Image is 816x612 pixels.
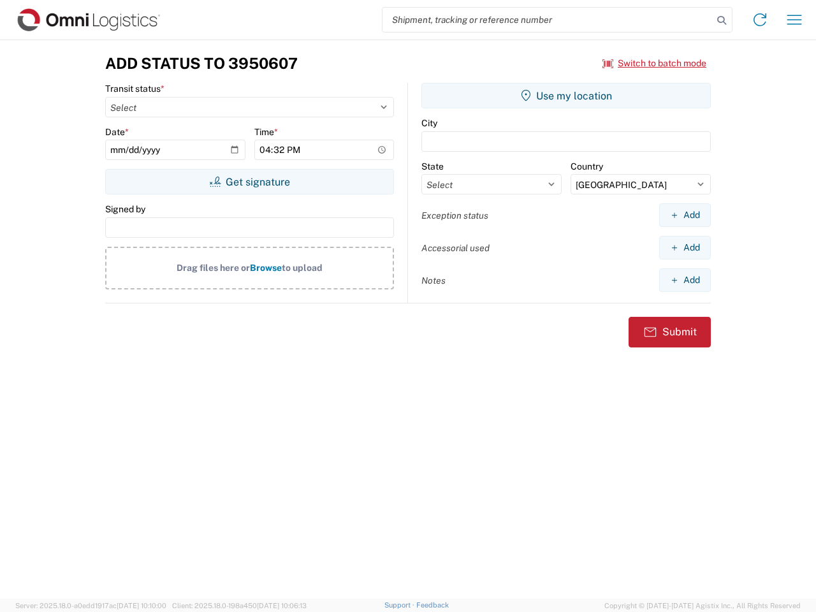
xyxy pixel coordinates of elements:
span: [DATE] 10:10:00 [117,602,166,609]
span: to upload [282,263,323,273]
button: Get signature [105,169,394,194]
button: Add [659,203,711,227]
span: Server: 2025.18.0-a0edd1917ac [15,602,166,609]
button: Submit [629,317,711,347]
a: Support [384,601,416,609]
label: City [421,117,437,129]
label: Exception status [421,210,488,221]
button: Use my location [421,83,711,108]
label: State [421,161,444,172]
span: Drag files here or [177,263,250,273]
button: Switch to batch mode [602,53,706,74]
button: Add [659,268,711,292]
label: Accessorial used [421,242,490,254]
span: Browse [250,263,282,273]
a: Feedback [416,601,449,609]
button: Add [659,236,711,259]
span: Client: 2025.18.0-198a450 [172,602,307,609]
label: Notes [421,275,446,286]
h3: Add Status to 3950607 [105,54,298,73]
label: Date [105,126,129,138]
span: [DATE] 10:06:13 [257,602,307,609]
label: Country [571,161,603,172]
label: Time [254,126,278,138]
label: Signed by [105,203,145,215]
input: Shipment, tracking or reference number [382,8,713,32]
label: Transit status [105,83,164,94]
span: Copyright © [DATE]-[DATE] Agistix Inc., All Rights Reserved [604,600,801,611]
